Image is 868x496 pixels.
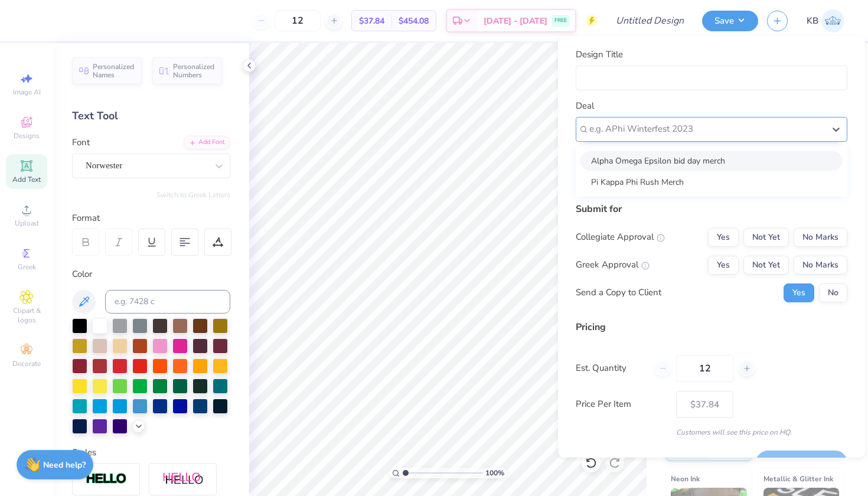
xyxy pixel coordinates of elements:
[72,136,90,149] label: Font
[162,472,204,487] img: Shadow
[763,472,833,485] span: Metallic & Glitter Ink
[576,319,847,334] div: Pricing
[576,201,847,216] div: Submit for
[743,227,789,246] button: Not Yet
[12,175,41,184] span: Add Text
[43,459,86,471] strong: Need help?
[156,190,230,200] button: Switch to Greek Letters
[184,136,230,149] div: Add Font
[15,218,38,228] span: Upload
[821,9,844,32] img: Kate Burton
[6,306,47,325] span: Clipart & logos
[275,10,321,31] input: – –
[72,446,230,459] div: Styles
[359,15,384,27] span: $37.84
[576,361,646,375] label: Est. Quantity
[676,354,733,381] input: – –
[18,262,36,272] span: Greek
[784,283,814,302] button: Yes
[708,255,739,274] button: Yes
[576,258,650,272] div: Greek Approval
[399,15,429,27] span: $454.08
[14,131,40,141] span: Designs
[173,63,215,79] span: Personalized Numbers
[794,227,847,246] button: No Marks
[13,87,41,97] span: Image AI
[72,267,230,281] div: Color
[72,108,230,124] div: Text Tool
[794,255,847,274] button: No Marks
[580,151,843,170] div: Alpha Omega Epsilon bid day merch
[105,290,230,314] input: e.g. 7428 c
[72,211,231,225] div: Format
[807,9,844,32] a: KB
[86,472,127,486] img: Stroke
[576,397,667,411] label: Price Per Item
[484,15,547,27] span: [DATE] - [DATE]
[554,17,567,25] span: FREE
[576,286,661,299] div: Send a Copy to Client
[576,426,847,437] div: Customers will see this price on HQ.
[576,48,623,61] label: Design Title
[93,63,135,79] span: Personalized Names
[12,359,41,368] span: Decorate
[580,172,843,191] div: Pi Kappa Phi Rush Merch
[807,14,818,28] span: KB
[708,227,739,246] button: Yes
[576,230,665,244] div: Collegiate Approval
[576,99,594,113] label: Deal
[743,255,789,274] button: Not Yet
[671,472,700,485] span: Neon Ink
[702,11,758,31] button: Save
[819,283,847,302] button: No
[606,9,693,32] input: Untitled Design
[485,468,504,478] span: 100 %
